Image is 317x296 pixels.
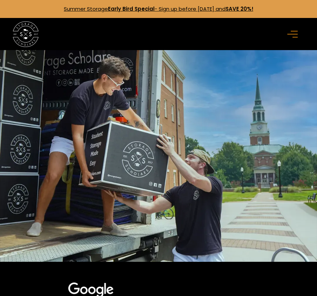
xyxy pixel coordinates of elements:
[226,5,253,12] strong: SAVE 20%!
[13,21,39,47] img: Storage Scholars main logo
[13,21,39,47] a: home
[64,5,253,12] a: Summer StorageEarly Bird Special- Sign up before [DATE] andSAVE 20%!
[108,5,155,12] strong: Early Bird Special
[284,24,304,45] div: menu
